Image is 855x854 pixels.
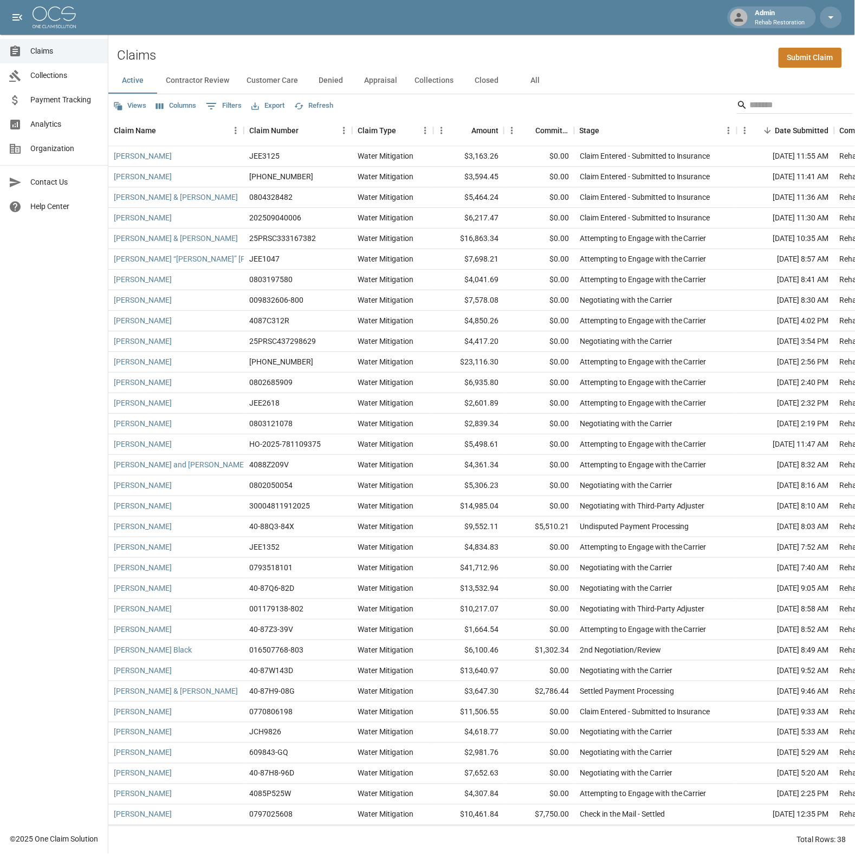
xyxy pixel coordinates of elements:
[249,233,316,244] div: 25PRSC333167382
[249,480,293,491] div: 0802050054
[249,212,301,223] div: 202509040006
[358,377,413,388] div: Water Mitigation
[721,122,737,139] button: Menu
[433,558,504,578] div: $41,712.96
[580,192,710,203] div: Claim Entered - Submitted to Insurance
[433,702,504,722] div: $11,506.55
[737,122,753,139] button: Menu
[358,521,413,532] div: Water Mitigation
[358,397,413,408] div: Water Mitigation
[504,784,574,805] div: $0.00
[406,68,462,94] button: Collections
[249,665,293,676] div: 40-87W143D
[504,475,574,496] div: $0.00
[737,373,834,393] div: [DATE] 2:40 PM
[299,123,314,138] button: Sort
[504,115,574,146] div: Committed Amount
[114,583,172,594] a: [PERSON_NAME]
[574,115,737,146] div: Stage
[797,835,846,845] div: Total Rows: 38
[358,212,413,223] div: Water Mitigation
[504,249,574,270] div: $0.00
[580,315,707,326] div: Attempting to Engage with the Carrier
[580,480,672,491] div: Negotiating with the Carrier
[580,542,707,552] div: Attempting to Engage with the Carrier
[580,665,672,676] div: Negotiating with the Carrier
[580,727,672,738] div: Negotiating with the Carrier
[228,122,244,139] button: Menu
[114,439,172,449] a: [PERSON_NAME]
[358,686,413,696] div: Water Mitigation
[249,336,316,347] div: 25PRSC437298629
[114,295,172,305] a: [PERSON_NAME]
[114,542,172,552] a: [PERSON_NAME]
[580,644,661,655] div: 2nd Negotiation/Review
[433,640,504,661] div: $6,100.46
[433,743,504,764] div: $2,981.76
[580,603,705,614] div: Negotiating with Third-Party Adjuster
[249,603,303,614] div: 001179138-802
[504,393,574,414] div: $0.00
[358,583,413,594] div: Water Mitigation
[456,123,471,138] button: Sort
[504,620,574,640] div: $0.00
[114,397,172,408] a: [PERSON_NAME]
[737,393,834,414] div: [DATE] 2:32 PM
[433,229,504,249] div: $16,863.34
[504,702,574,722] div: $0.00
[114,747,172,758] a: [PERSON_NAME]
[358,624,413,635] div: Water Mitigation
[433,722,504,743] div: $4,618.77
[157,68,238,94] button: Contractor Review
[737,496,834,517] div: [DATE] 8:10 AM
[504,496,574,517] div: $0.00
[433,784,504,805] div: $4,307.84
[433,661,504,681] div: $13,640.97
[33,6,76,28] img: ocs-logo-white-transparent.png
[433,681,504,702] div: $3,647.30
[30,143,99,154] span: Organization
[433,290,504,311] div: $7,578.08
[358,747,413,758] div: Water Mitigation
[358,253,413,264] div: Water Mitigation
[358,665,413,676] div: Water Mitigation
[580,562,672,573] div: Negotiating with the Carrier
[737,115,834,146] div: Date Submitted
[30,201,99,212] span: Help Center
[249,459,289,470] div: 4088Z209V
[358,295,413,305] div: Water Mitigation
[114,192,238,203] a: [PERSON_NAME] & [PERSON_NAME]
[433,122,450,139] button: Menu
[737,187,834,208] div: [DATE] 11:36 AM
[737,661,834,681] div: [DATE] 9:52 AM
[114,151,172,161] a: [PERSON_NAME]
[30,94,99,106] span: Payment Tracking
[462,68,511,94] button: Closed
[580,418,672,429] div: Negotiating with the Carrier
[737,455,834,475] div: [DATE] 8:32 AM
[779,48,842,68] a: Submit Claim
[580,624,707,635] div: Attempting to Engage with the Carrier
[108,115,244,146] div: Claim Name
[580,768,672,779] div: Negotiating with the Carrier
[737,208,834,229] div: [DATE] 11:30 AM
[580,788,707,799] div: Attempting to Engage with the Carrier
[249,521,294,532] div: 40-88Q3-84X
[355,68,406,94] button: Appraisal
[755,18,805,28] p: Rehab Restoration
[580,521,689,532] div: Undisputed Payment Processing
[433,249,504,270] div: $7,698.21
[244,115,352,146] div: Claim Number
[504,270,574,290] div: $0.00
[358,542,413,552] div: Water Mitigation
[111,97,149,114] button: Views
[433,599,504,620] div: $10,217.07
[292,97,336,114] button: Refresh
[358,809,413,820] div: Water Mitigation
[433,764,504,784] div: $7,652.63
[504,558,574,578] div: $0.00
[737,167,834,187] div: [DATE] 11:41 AM
[114,706,172,717] a: [PERSON_NAME]
[471,115,498,146] div: Amount
[114,480,172,491] a: [PERSON_NAME]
